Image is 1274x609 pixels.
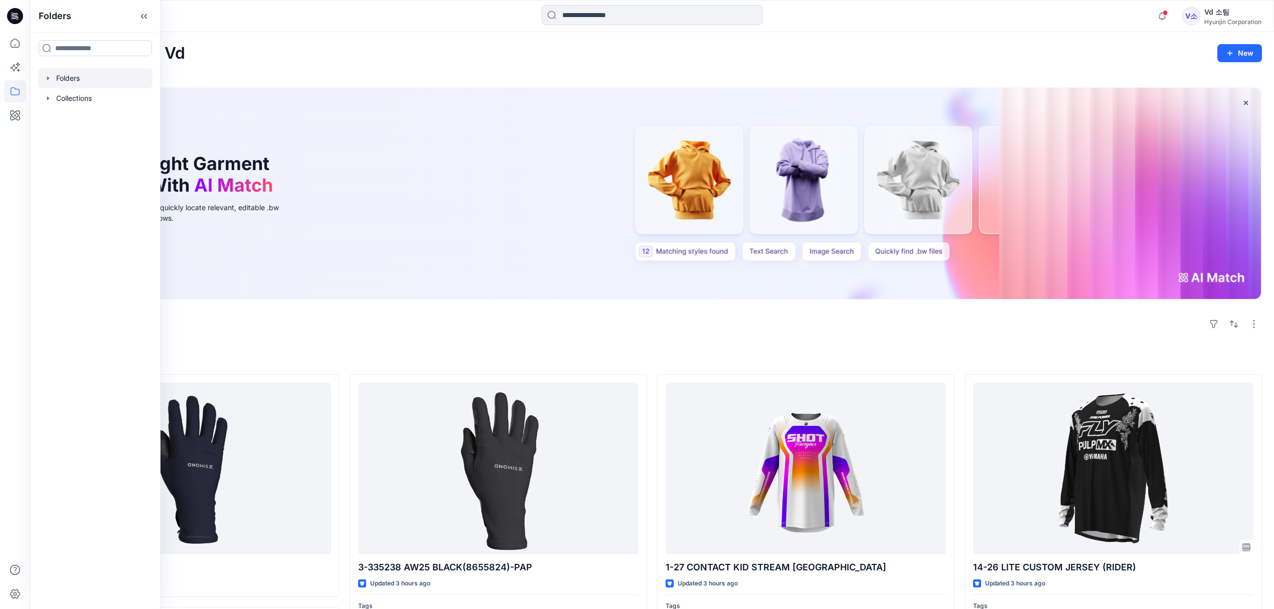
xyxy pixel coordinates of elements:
[1204,6,1261,18] div: Vd 소팀
[51,560,331,574] p: 4-335330 AW25 PAP
[42,352,1262,364] h4: Styles
[370,578,430,589] p: Updated 3 hours ago
[666,560,946,574] p: 1-27 CONTACT KID STREAM [GEOGRAPHIC_DATA]
[1204,18,1261,26] div: Hyunjin Corporation
[1182,7,1200,25] div: V소
[973,560,1253,574] p: 14-26 LITE CUSTOM JERSEY (RIDER)
[678,578,738,589] p: Updated 3 hours ago
[358,560,639,574] p: 3-335238 AW25 BLACK(8655824)-PAP
[194,174,273,196] span: AI Match
[985,578,1045,589] p: Updated 3 hours ago
[67,202,293,223] div: Use text or image search to quickly locate relevant, editable .bw files for faster design workflows.
[666,383,946,554] a: 1-27 CONTACT KID STREAM JERSEY
[358,383,639,554] a: 3-335238 AW25 BLACK(8655824)-PAP
[67,153,278,196] h1: Find the Right Garment Instantly With
[1217,44,1262,62] button: New
[973,383,1253,554] a: 14-26 LITE CUSTOM JERSEY (RIDER)
[51,383,331,554] a: 4-335330 AW25 PAP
